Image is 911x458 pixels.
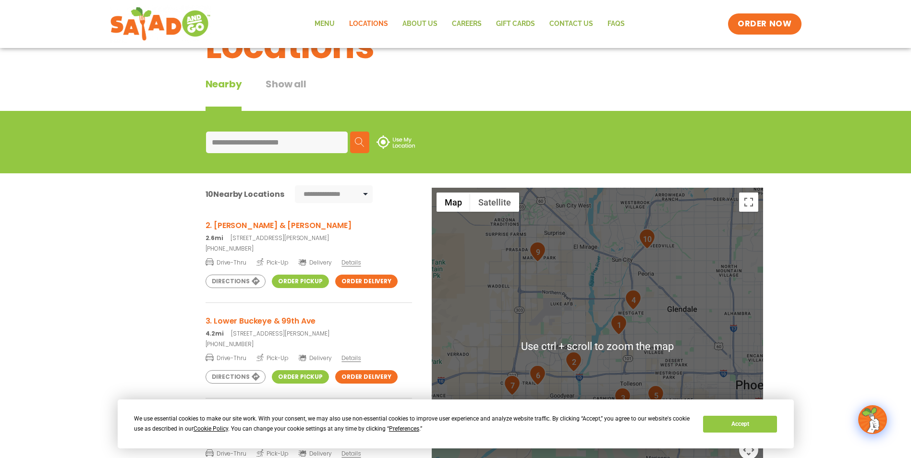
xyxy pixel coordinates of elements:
[647,385,664,406] div: 5
[206,234,223,242] strong: 2.6mi
[206,370,266,384] a: Directions
[298,449,331,458] span: Delivery
[206,219,412,231] h3: 2. [PERSON_NAME] & [PERSON_NAME]
[298,354,331,362] span: Delivery
[266,77,306,111] button: Show all
[600,13,632,35] a: FAQs
[529,241,546,262] div: 9
[341,258,361,266] span: Details
[489,13,542,35] a: GIFT CARDS
[256,257,289,267] span: Pick-Up
[335,370,398,384] a: Order Delivery
[206,244,412,253] a: [PHONE_NUMBER]
[470,193,519,212] button: Show satellite imagery
[639,229,656,249] div: 10
[272,275,329,288] a: Order Pickup
[739,193,758,212] button: Toggle fullscreen view
[437,193,470,212] button: Show street map
[342,13,395,35] a: Locations
[206,77,242,111] div: Nearby
[134,414,692,434] div: We use essential cookies to make our site work. With your consent, we may also use non-essential ...
[206,219,412,242] a: 2. [PERSON_NAME] & [PERSON_NAME] 2.6mi[STREET_ADDRESS][PERSON_NAME]
[110,5,211,43] img: new-SAG-logo-768×292
[206,448,246,458] span: Drive-Thru
[206,257,246,267] span: Drive-Thru
[445,13,489,35] a: Careers
[355,137,364,147] img: search.svg
[206,255,412,267] a: Drive-Thru Pick-Up Delivery Details
[738,18,791,30] span: ORDER NOW
[206,446,412,458] a: Drive-Thru Pick-Up Delivery Details
[206,275,266,288] a: Directions
[703,416,777,433] button: Accept
[272,370,329,384] a: Order Pickup
[377,135,415,149] img: use-location.svg
[206,329,224,337] strong: 4.2mi
[206,77,330,111] div: Tabbed content
[859,406,886,433] img: wpChatIcon
[298,258,331,267] span: Delivery
[565,351,582,372] div: 2
[206,189,214,200] span: 10
[389,425,419,432] span: Preferences
[307,13,632,35] nav: Menu
[206,340,412,349] a: [PHONE_NUMBER]
[206,315,412,338] a: 3. Lower Buckeye & 99th Ave 4.2mi[STREET_ADDRESS][PERSON_NAME]
[610,314,627,335] div: 1
[614,387,631,408] div: 3
[118,399,794,448] div: Cookie Consent Prompt
[341,354,361,362] span: Details
[206,315,412,327] h3: 3. Lower Buckeye & 99th Ave
[206,329,412,338] p: [STREET_ADDRESS][PERSON_NAME]
[335,275,398,288] a: Order Delivery
[542,13,600,35] a: Contact Us
[206,188,284,200] div: Nearby Locations
[728,13,801,35] a: ORDER NOW
[341,449,361,458] span: Details
[194,425,228,432] span: Cookie Policy
[529,365,546,386] div: 6
[625,289,642,310] div: 4
[307,13,342,35] a: Menu
[395,13,445,35] a: About Us
[206,353,246,362] span: Drive-Thru
[206,234,412,242] p: [STREET_ADDRESS][PERSON_NAME]
[256,448,289,458] span: Pick-Up
[256,353,289,362] span: Pick-Up
[504,375,521,396] div: 7
[206,350,412,362] a: Drive-Thru Pick-Up Delivery Details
